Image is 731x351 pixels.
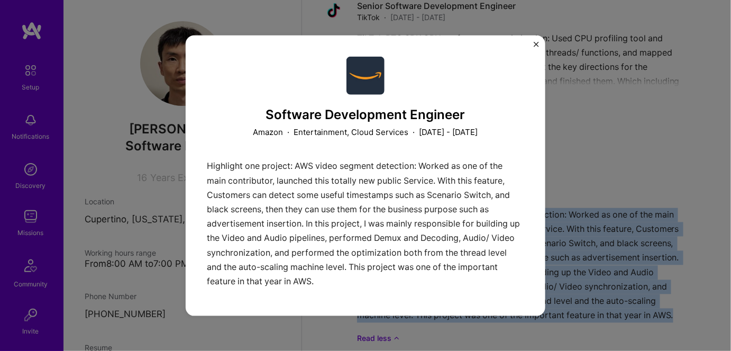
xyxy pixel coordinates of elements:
div: Experience [207,315,524,326]
img: Company logo [346,56,385,94]
p: [DATE] - [DATE] [419,127,478,138]
button: Close [534,41,539,52]
p: Entertainment, Cloud Services [294,127,409,138]
span: · [288,127,290,138]
span: · [413,127,415,138]
div: [PERSON_NAME] was involved from 0 -> 1 at this job. [207,315,524,344]
h3: Software Development Engineer [207,107,524,122]
p: Amazon [253,127,284,138]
